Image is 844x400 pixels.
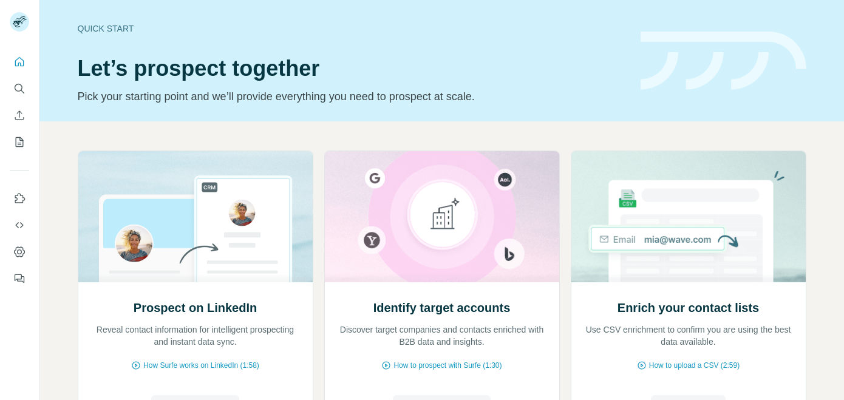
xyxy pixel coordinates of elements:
[649,360,740,371] span: How to upload a CSV (2:59)
[393,360,502,371] span: How to prospect with Surfe (1:30)
[10,78,29,100] button: Search
[90,324,301,348] p: Reveal contact information for intelligent prospecting and instant data sync.
[78,151,313,282] img: Prospect on LinkedIn
[324,151,560,282] img: Identify target accounts
[78,56,626,81] h1: Let’s prospect together
[618,299,759,316] h2: Enrich your contact lists
[641,32,806,90] img: banner
[10,51,29,73] button: Quick start
[571,151,806,282] img: Enrich your contact lists
[584,324,794,348] p: Use CSV enrichment to confirm you are using the best data available.
[143,360,259,371] span: How Surfe works on LinkedIn (1:58)
[10,241,29,263] button: Dashboard
[10,104,29,126] button: Enrich CSV
[10,131,29,153] button: My lists
[78,88,626,105] p: Pick your starting point and we’ll provide everything you need to prospect at scale.
[337,324,547,348] p: Discover target companies and contacts enriched with B2B data and insights.
[10,214,29,236] button: Use Surfe API
[10,268,29,290] button: Feedback
[78,22,626,35] div: Quick start
[134,299,257,316] h2: Prospect on LinkedIn
[10,188,29,209] button: Use Surfe on LinkedIn
[373,299,511,316] h2: Identify target accounts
